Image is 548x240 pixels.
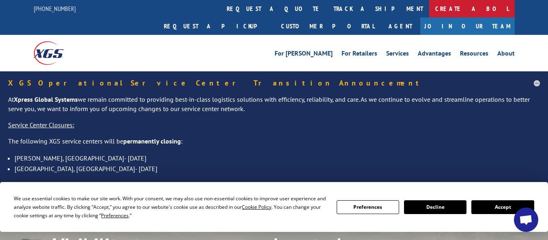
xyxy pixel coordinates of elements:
a: About [497,50,515,59]
a: [PHONE_NUMBER] [34,4,76,13]
strong: Xpress Global Systems [14,95,78,103]
li: [PERSON_NAME], [GEOGRAPHIC_DATA]- [DATE] [15,153,540,163]
span: Cookie Policy [242,204,271,210]
a: Agent [380,17,420,35]
p: At we remain committed to providing best-in-class logistics solutions with efficiency, reliabilit... [8,95,540,121]
u: Service Center Closures: [8,121,74,129]
span: Preferences [101,212,129,219]
a: Resources [460,50,488,59]
a: Join Our Team [420,17,515,35]
a: Request a pickup [158,17,275,35]
a: Open chat [514,208,538,232]
a: Advantages [418,50,451,59]
div: We use essential cookies to make our site work. With your consent, we may also use non-essential ... [14,194,327,220]
a: Customer Portal [275,17,380,35]
p: The following XGS service centers will be : [8,137,540,153]
a: For Retailers [342,50,377,59]
li: [GEOGRAPHIC_DATA], [GEOGRAPHIC_DATA]- [DATE] [15,163,540,174]
a: For [PERSON_NAME] [275,50,333,59]
button: Preferences [337,200,399,214]
button: Decline [404,200,466,214]
a: Services [386,50,409,59]
button: Accept [471,200,534,214]
h5: XGS Operational Service Center Transition Announcement [8,79,540,87]
strong: permanently closing [123,137,181,145]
